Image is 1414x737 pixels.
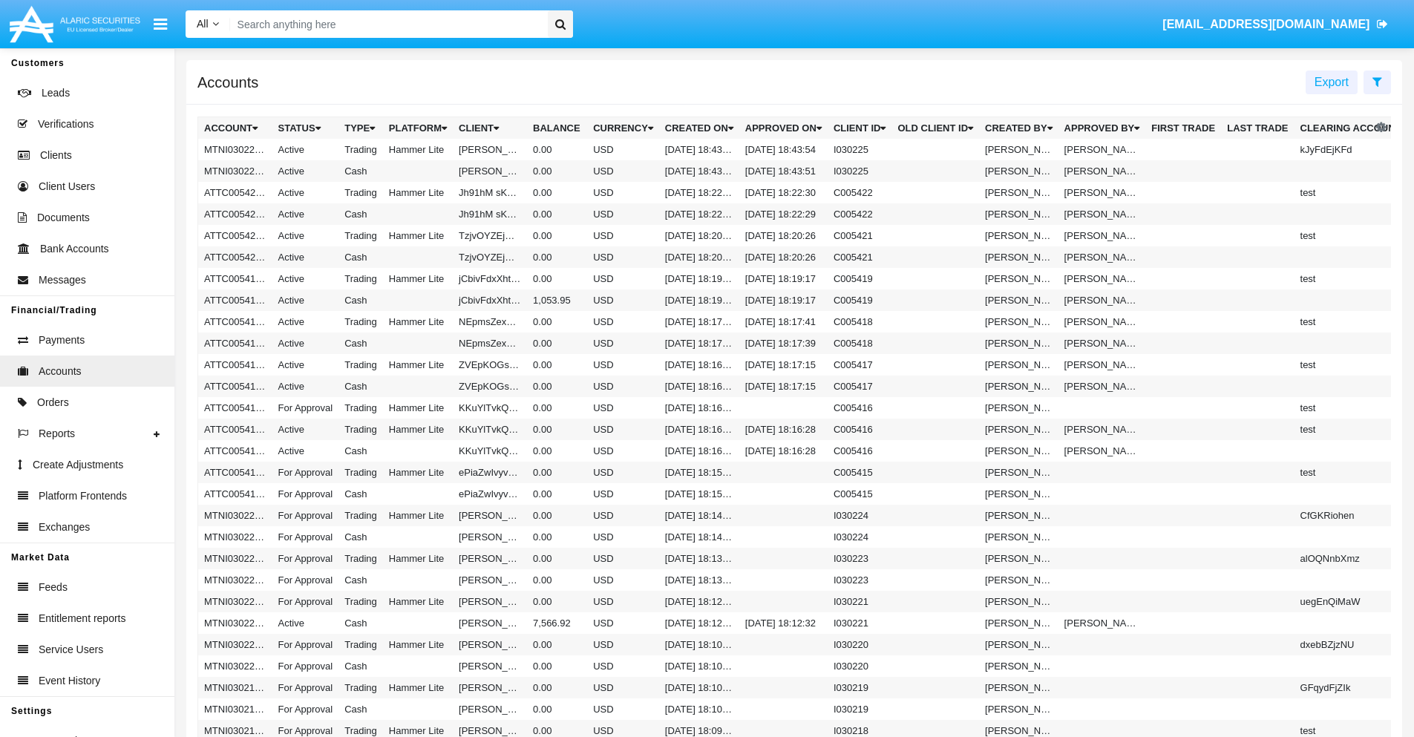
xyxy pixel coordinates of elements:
[198,483,272,505] td: ATTC005415AC1
[739,333,828,354] td: [DATE] 18:17:39
[453,225,527,246] td: TzjvOYZEjNIfoBC
[587,246,659,268] td: USD
[659,612,739,634] td: [DATE] 18:12:27
[739,139,828,160] td: [DATE] 18:43:54
[453,182,527,203] td: Jh91hM sKDBLGtR
[453,246,527,268] td: TzjvOYZEjNIfoBC
[527,569,587,591] td: 0.00
[42,85,70,101] span: Leads
[979,268,1058,289] td: [PERSON_NAME]
[828,203,892,225] td: C005422
[828,182,892,203] td: C005422
[828,160,892,182] td: I030225
[383,591,453,612] td: Hammer Lite
[198,505,272,526] td: MTNI030224A1
[739,376,828,397] td: [DATE] 18:17:15
[587,548,659,569] td: USD
[272,333,339,354] td: Active
[979,376,1058,397] td: [PERSON_NAME]
[1156,4,1395,45] a: [EMAIL_ADDRESS][DOMAIN_NAME]
[828,246,892,268] td: C005421
[1058,289,1146,311] td: [PERSON_NAME]
[272,569,339,591] td: For Approval
[587,117,659,140] th: Currency
[198,160,272,182] td: MTNI030225AC1
[39,520,90,535] span: Exchanges
[828,117,892,140] th: Client Id
[587,419,659,440] td: USD
[739,117,828,140] th: Approved On
[979,203,1058,225] td: [PERSON_NAME]
[453,117,527,140] th: Client
[739,225,828,246] td: [DATE] 18:20:26
[979,333,1058,354] td: [PERSON_NAME]
[383,397,453,419] td: Hammer Lite
[739,354,828,376] td: [DATE] 18:17:15
[587,225,659,246] td: USD
[659,462,739,483] td: [DATE] 18:15:58
[272,182,339,203] td: Active
[198,526,272,548] td: MTNI030224AC1
[979,182,1058,203] td: [PERSON_NAME]
[198,333,272,354] td: ATTC005418AC1
[527,548,587,569] td: 0.00
[453,354,527,376] td: ZVEpKOGsCuuAUVw
[453,139,527,160] td: [PERSON_NAME]
[1162,18,1369,30] span: [EMAIL_ADDRESS][DOMAIN_NAME]
[587,397,659,419] td: USD
[587,462,659,483] td: USD
[659,311,739,333] td: [DATE] 18:17:33
[198,591,272,612] td: MTNI030221A1
[39,642,103,658] span: Service Users
[527,333,587,354] td: 0.00
[338,440,383,462] td: Cash
[198,117,272,140] th: Account
[659,333,739,354] td: [DATE] 18:17:33
[272,139,339,160] td: Active
[739,246,828,268] td: [DATE] 18:20:26
[198,182,272,203] td: ATTC005422A1
[828,268,892,289] td: C005419
[659,246,739,268] td: [DATE] 18:20:19
[1058,354,1146,376] td: [PERSON_NAME]
[198,419,272,440] td: ATTC005416A1
[338,462,383,483] td: Trading
[979,139,1058,160] td: [PERSON_NAME]
[338,591,383,612] td: Trading
[272,203,339,225] td: Active
[198,311,272,333] td: ATTC005418A1
[272,505,339,526] td: For Approval
[527,440,587,462] td: 0.00
[1058,440,1146,462] td: [PERSON_NAME]
[527,268,587,289] td: 0.00
[659,203,739,225] td: [DATE] 18:22:21
[338,203,383,225] td: Cash
[39,426,75,442] span: Reports
[37,395,69,410] span: Orders
[979,548,1058,569] td: [PERSON_NAME]
[979,225,1058,246] td: [PERSON_NAME]
[527,354,587,376] td: 0.00
[739,203,828,225] td: [DATE] 18:22:29
[828,289,892,311] td: C005419
[37,210,90,226] span: Documents
[587,333,659,354] td: USD
[587,268,659,289] td: USD
[1058,376,1146,397] td: [PERSON_NAME]
[587,376,659,397] td: USD
[1058,419,1146,440] td: [PERSON_NAME]
[197,18,209,30] span: All
[383,354,453,376] td: Hammer Lite
[739,182,828,203] td: [DATE] 18:22:30
[828,139,892,160] td: I030225
[659,117,739,140] th: Created On
[7,2,143,46] img: Logo image
[739,419,828,440] td: [DATE] 18:16:28
[659,505,739,526] td: [DATE] 18:14:59
[659,591,739,612] td: [DATE] 18:12:28
[979,462,1058,483] td: [PERSON_NAME]
[979,354,1058,376] td: [PERSON_NAME]
[338,160,383,182] td: Cash
[230,10,543,38] input: Search
[338,397,383,419] td: Trading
